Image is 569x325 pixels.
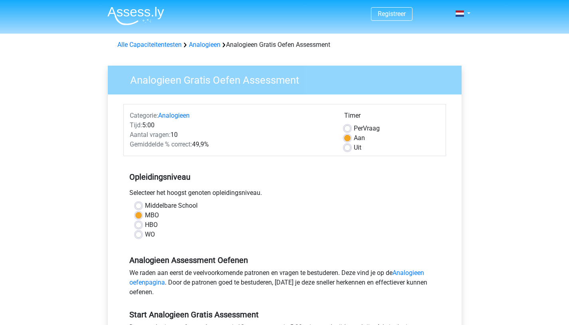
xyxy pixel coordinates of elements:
a: Analogieen [158,112,190,119]
label: Vraag [354,124,380,133]
div: 5:00 [124,120,338,130]
div: 10 [124,130,338,140]
a: Registreer [378,10,406,18]
label: Middelbare School [145,201,198,211]
span: Tijd: [130,121,142,129]
h3: Analogieen Gratis Oefen Assessment [121,71,456,86]
div: Timer [344,111,440,124]
div: Selecteer het hoogst genoten opleidingsniveau. [123,188,446,201]
a: Alle Capaciteitentesten [117,41,182,48]
label: HBO [145,220,158,230]
label: MBO [145,211,159,220]
div: We raden aan eerst de veelvoorkomende patronen en vragen te bestuderen. Deze vind je op de . Door... [123,268,446,300]
a: Analogieen [189,41,220,48]
span: Categorie: [130,112,158,119]
span: Aantal vragen: [130,131,171,138]
h5: Start Analogieen Gratis Assessment [129,310,440,319]
span: Per [354,124,363,132]
div: 49,9% [124,140,338,149]
div: Analogieen Gratis Oefen Assessment [114,40,455,50]
span: Gemiddelde % correct: [130,140,192,148]
label: Aan [354,133,365,143]
h5: Opleidingsniveau [129,169,440,185]
img: Assessly [107,6,164,25]
label: Uit [354,143,361,152]
h5: Analogieen Assessment Oefenen [129,255,440,265]
label: WO [145,230,155,239]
